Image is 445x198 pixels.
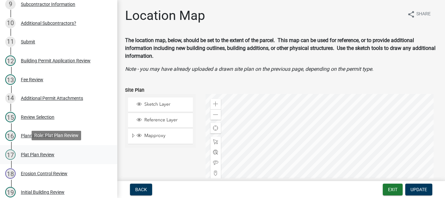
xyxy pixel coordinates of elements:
[135,187,147,192] span: Back
[210,109,221,120] div: Zoom out
[143,133,191,139] span: Mapproxy
[407,10,415,18] i: share
[5,149,16,160] div: 17
[21,58,91,63] div: Building Permit Application Review
[143,117,191,123] span: Reference Layer
[5,18,16,28] div: 10
[125,88,144,93] label: Site Plan
[402,8,436,21] button: shareShare
[5,74,16,85] div: 13
[125,66,373,72] i: Note - you may have already uploaded a drawn site plan on the previous page, depending on the per...
[5,112,16,122] div: 15
[5,187,16,197] div: 19
[125,8,205,23] h1: Location Map
[405,184,432,195] button: Update
[21,39,35,44] div: Submit
[130,184,152,195] button: Back
[125,37,436,59] strong: The location map, below, should be set to the extent of the parcel. This map can be used for refe...
[136,133,191,139] div: Mapproxy
[5,130,16,141] div: 16
[5,93,16,103] div: 14
[210,123,221,133] div: Find my location
[5,168,16,179] div: 18
[136,117,191,124] div: Reference Layer
[143,101,191,107] span: Sketch Layer
[21,2,75,7] div: Subcontractor Information
[128,98,193,112] li: Sketch Layer
[128,129,193,144] li: Mapproxy
[21,190,65,194] div: Initial Building Review
[21,133,54,138] div: Planning Review
[131,133,136,140] span: Expand
[21,152,54,157] div: Plat Plan Review
[21,21,76,25] div: Additional Subcontractors?
[21,96,83,100] div: Additional Permit Attachments
[410,187,427,192] span: Update
[21,171,67,176] div: Erosion Control Review
[128,113,193,128] li: Reference Layer
[136,101,191,108] div: Sketch Layer
[127,96,194,146] ul: Layer List
[21,115,54,119] div: Review Selection
[32,131,81,140] div: Role: Plat Plan Review
[416,10,431,18] span: Share
[21,77,43,82] div: Fee Review
[383,184,403,195] button: Exit
[5,37,16,47] div: 11
[5,55,16,66] div: 12
[210,99,221,109] div: Zoom in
